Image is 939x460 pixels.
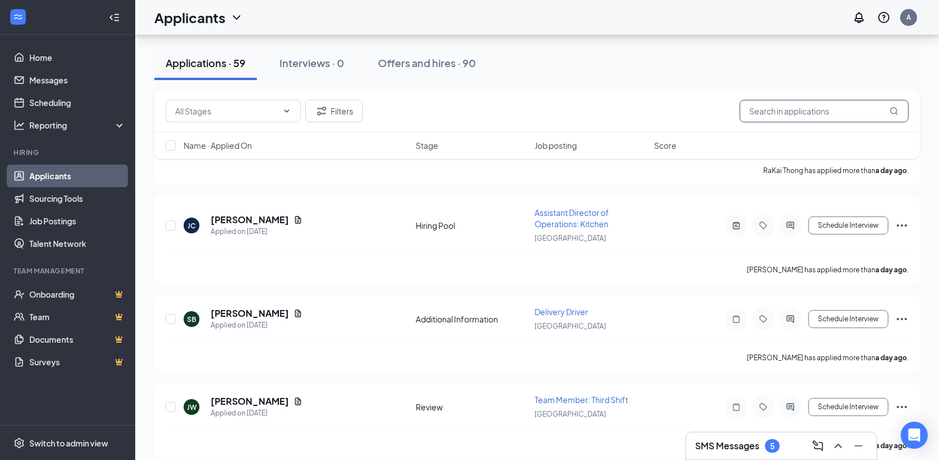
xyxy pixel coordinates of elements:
input: Search in applications [740,100,909,122]
svg: Note [729,402,743,412]
a: Sourcing Tools [29,187,126,210]
h3: SMS Messages [695,440,759,452]
div: JC [188,221,195,231]
svg: QuestionInfo [877,11,891,24]
div: Applied on [DATE] [211,226,302,237]
svg: ActiveChat [784,315,797,324]
span: Assistant Director of Operations: Kitchen [535,207,609,229]
button: Schedule Interview [808,398,888,416]
svg: Analysis [14,120,25,131]
b: a day ago [875,441,907,450]
svg: Document [293,309,302,318]
a: Scheduling [29,91,126,114]
p: [PERSON_NAME] has applied more than . [747,353,909,362]
svg: Minimize [852,439,865,453]
b: a day ago [875,266,907,274]
h5: [PERSON_NAME] [211,395,289,408]
svg: Document [293,397,302,406]
span: Name · Applied On [184,140,252,151]
div: Applied on [DATE] [211,320,302,331]
div: Open Intercom Messenger [901,422,928,449]
div: Applied on [DATE] [211,408,302,419]
div: SB [187,315,196,324]
svg: Ellipses [895,219,909,232]
span: Job posting [535,140,577,151]
svg: Notifications [852,11,866,24]
div: Hiring [14,148,123,157]
svg: ChevronDown [282,107,291,116]
svg: Tag [756,221,770,230]
svg: ComposeMessage [811,439,825,453]
h5: [PERSON_NAME] [211,307,289,320]
div: Reporting [29,120,126,131]
a: DocumentsCrown [29,328,126,351]
svg: ActiveChat [784,221,797,230]
svg: ChevronUp [831,439,845,453]
b: a day ago [875,353,907,362]
div: Team Management [14,266,123,276]
span: Stage [416,140,438,151]
div: A [906,12,911,22]
div: JW [187,402,197,412]
b: a day ago [875,166,907,175]
a: Job Postings [29,210,126,232]
h1: Applicants [154,8,225,27]
div: Applications · 59 [166,56,246,70]
div: Review [416,401,528,413]
a: Home [29,46,126,69]
a: Applicants [29,165,126,187]
div: Additional Information [416,313,528,325]
div: 5 [770,441,775,451]
button: Schedule Interview [808,310,888,328]
div: Switch to admin view [29,437,108,449]
svg: Ellipses [895,400,909,414]
svg: Collapse [109,12,120,23]
svg: Tag [756,315,770,324]
svg: ActiveChat [784,402,797,412]
span: Score [654,140,677,151]
h5: [PERSON_NAME] [211,214,289,226]
div: Hiring Pool [416,220,528,231]
button: Schedule Interview [808,216,888,235]
input: All Stages [175,105,278,117]
span: Delivery Driver [535,307,588,317]
span: [GEOGRAPHIC_DATA] [535,410,606,418]
div: Offers and hires · 90 [378,56,476,70]
a: Messages [29,69,126,91]
svg: MagnifyingGlass [889,107,898,116]
svg: Document [293,215,302,224]
svg: WorkstreamLogo [12,11,24,23]
button: ChevronUp [829,437,847,455]
svg: Filter [315,104,328,118]
button: Minimize [849,437,867,455]
svg: Tag [756,402,770,412]
button: ComposeMessage [809,437,827,455]
button: Filter Filters [305,100,363,122]
div: Interviews · 0 [279,56,344,70]
svg: Settings [14,437,25,449]
svg: Ellipses [895,312,909,326]
a: SurveysCrown [29,351,126,373]
svg: ActiveNote [729,221,743,230]
a: OnboardingCrown [29,283,126,306]
p: [PERSON_NAME] has applied more than . [747,265,909,275]
span: [GEOGRAPHIC_DATA] [535,234,606,242]
a: TeamCrown [29,306,126,328]
p: RaKai Thong has applied more than . [763,166,909,175]
a: Talent Network [29,232,126,255]
span: [GEOGRAPHIC_DATA] [535,322,606,330]
span: Team Member: Third Shift [535,395,628,405]
svg: Note [729,315,743,324]
svg: ChevronDown [230,11,243,24]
